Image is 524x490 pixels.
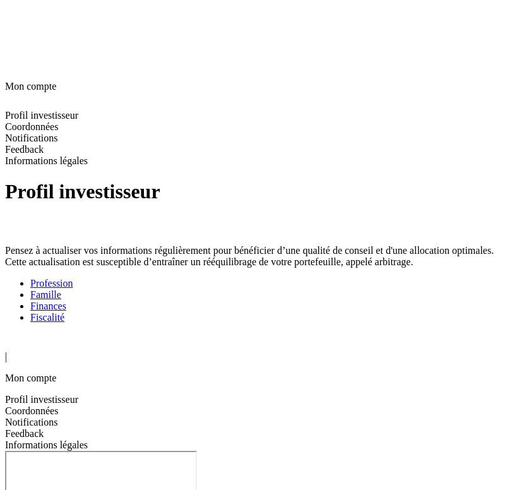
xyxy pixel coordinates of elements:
span: Pensez à actualiser vos informations régulièrement pour bénéficier d’une qualité de conseil et d'... [5,245,494,256]
span: Notifications [5,133,58,143]
span: Informations légales [5,155,88,166]
a: Profession [30,278,519,289]
span: Feedback [5,144,44,155]
span: Coordonnées [5,121,58,132]
span: Mon compte [5,81,56,92]
p: Mon compte [5,373,519,384]
h1: Profil investisseur [5,180,519,203]
span: Notifications [5,417,58,427]
span: Feedback [5,428,44,439]
a: Famille [30,289,519,301]
div: | [5,351,519,362]
a: Fiscalité [30,312,519,323]
span: Profil investisseur [5,394,78,405]
span: Cette actualisation est susceptible d’entraîner un rééquilibrage de votre portefeuille, appelé ar... [5,256,413,267]
span: Coordonnées [5,405,58,416]
a: Finances [30,301,519,312]
span: Informations légales [5,439,88,450]
span: Profil investisseur [5,110,78,121]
